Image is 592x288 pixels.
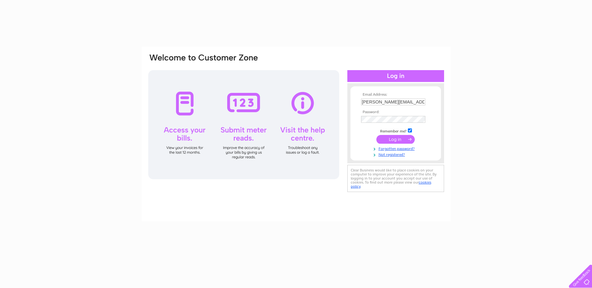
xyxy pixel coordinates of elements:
th: Email Address: [360,93,432,97]
a: Not registered? [361,151,432,157]
th: Password: [360,110,432,114]
a: cookies policy [351,180,431,189]
a: Forgotten password? [361,145,432,151]
input: Submit [376,135,415,144]
td: Remember me? [360,127,432,134]
div: Clear Business would like to place cookies on your computer to improve your experience of the sit... [347,165,444,192]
